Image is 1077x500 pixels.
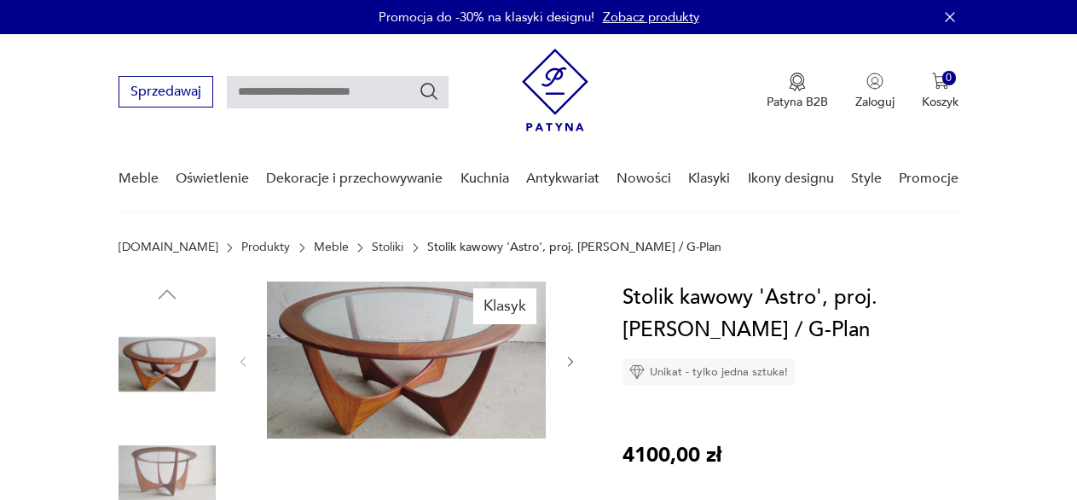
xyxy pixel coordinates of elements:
[622,359,795,385] div: Unikat - tylko jedna sztuka!
[266,146,443,212] a: Dekoracje i przechowywanie
[460,146,509,212] a: Kuchnia
[922,73,958,110] button: 0Koszyk
[241,241,290,254] a: Produkty
[622,282,958,346] h1: Stolik kawowy 'Astro', proj. [PERSON_NAME] / G-Plan
[427,241,721,254] p: Stolik kawowy 'Astro', proj. [PERSON_NAME] / G-Plan
[617,146,671,212] a: Nowości
[622,439,721,472] p: 4100,00 zł
[372,241,403,254] a: Stoliki
[119,76,213,108] button: Sprzedawaj
[899,146,958,212] a: Promocje
[522,49,588,131] img: Patyna - sklep z meblami i dekoracjami vintage
[866,73,883,90] img: Ikonka użytkownika
[314,241,349,254] a: Meble
[748,146,834,212] a: Ikony designu
[379,9,594,26] p: Promocja do -30% na klasyki designu!
[119,146,159,212] a: Meble
[789,73,806,91] img: Ikona medalu
[119,87,213,99] a: Sprzedawaj
[767,73,828,110] button: Patyna B2B
[851,146,882,212] a: Style
[473,288,536,324] div: Klasyk
[419,81,439,102] button: Szukaj
[629,364,645,380] img: Ikona diamentu
[922,94,958,110] p: Koszyk
[932,73,949,90] img: Ikona koszyka
[603,9,699,26] a: Zobacz produkty
[767,94,828,110] p: Patyna B2B
[267,282,546,439] img: Zdjęcie produktu Stolik kawowy 'Astro', proj. V. Wilkins / G-Plan
[942,71,957,85] div: 0
[176,146,249,212] a: Oświetlenie
[119,316,216,413] img: Zdjęcie produktu Stolik kawowy 'Astro', proj. V. Wilkins / G-Plan
[855,73,895,110] button: Zaloguj
[767,73,828,110] a: Ikona medaluPatyna B2B
[526,146,599,212] a: Antykwariat
[119,241,218,254] a: [DOMAIN_NAME]
[688,146,730,212] a: Klasyki
[855,94,895,110] p: Zaloguj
